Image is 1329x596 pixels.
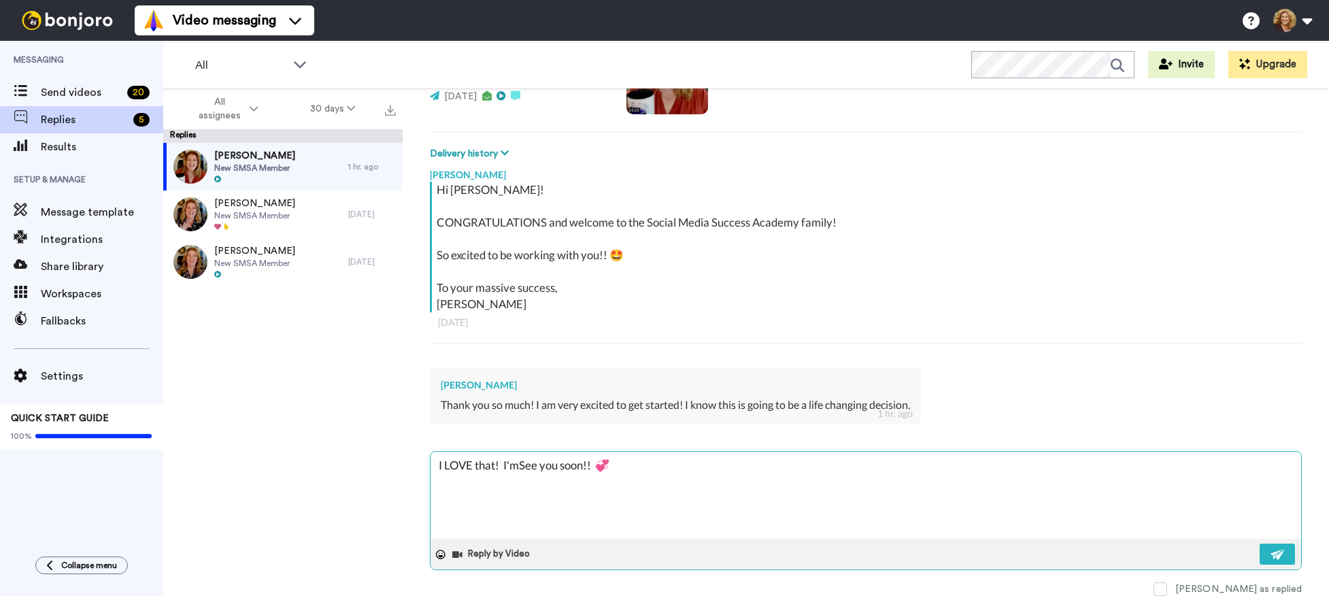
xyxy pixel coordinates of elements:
span: Integrations [41,231,163,248]
div: [DATE] [348,209,396,220]
img: vm-color.svg [143,10,165,31]
div: [PERSON_NAME] [430,161,1302,182]
span: All [195,57,286,73]
span: [PERSON_NAME] [214,197,295,210]
span: Results [41,139,163,155]
div: 1 hr. ago [348,161,396,172]
a: [PERSON_NAME]New SMSA Member[DATE] [163,191,403,238]
span: Fallbacks [41,313,163,329]
button: Reply by Video [451,544,534,565]
div: Thank you so much! I am very excited to get started! I know this is going to be a life changing d... [441,397,910,413]
a: [PERSON_NAME]New SMSA Member1 hr. ago [163,143,403,191]
span: Collapse menu [61,560,117,571]
button: Collapse menu [35,557,128,574]
button: 30 days [284,97,382,121]
div: [DATE] [348,256,396,267]
div: 5 [133,113,150,127]
div: Hi [PERSON_NAME]! CONGRATULATIONS and welcome to the Social Media Success Academy family! So exci... [437,182,1298,312]
div: [PERSON_NAME] [441,378,910,392]
span: Workspaces [41,286,163,302]
span: New SMSA Member [214,210,295,221]
span: [PERSON_NAME] [214,244,295,258]
span: QUICK START GUIDE [11,414,109,423]
span: Replies [41,112,128,128]
span: Send videos [41,84,122,101]
div: [DATE] [438,316,1294,329]
button: Upgrade [1228,51,1307,78]
span: [DATE] [444,92,477,101]
span: [PERSON_NAME] [214,149,295,163]
span: Share library [41,259,163,275]
div: Replies [163,129,403,143]
span: New SMSA Member [214,258,295,269]
img: e851ebf9-4457-4502-9836-916f6cb29fce-thumb.jpg [173,197,207,231]
span: 100% [11,431,32,442]
img: send-white.svg [1271,549,1285,560]
button: Export all results that match these filters now. [381,99,400,119]
div: 1 hr. ago [877,407,913,420]
textarea: I LOVE that! I'mSee you soon!! 💞 [431,452,1301,539]
img: c3922ee9-56b4-4c2e-a0a6-38e6d604b670-thumb.jpg [173,245,207,279]
a: [PERSON_NAME]New SMSA Member[DATE] [163,238,403,286]
img: export.svg [385,105,396,116]
img: 2a1ce4c4-5fc6-4778-a657-3f0a932e5ebe-thumb.jpg [173,150,207,184]
span: Video messaging [173,11,276,30]
span: New SMSA Member [214,163,295,173]
div: 20 [127,86,150,99]
span: Settings [41,368,163,384]
div: [PERSON_NAME] as replied [1175,582,1302,596]
span: All assignees [192,95,247,122]
img: bj-logo-header-white.svg [16,11,118,30]
button: Delivery history [430,146,513,161]
button: Invite [1148,51,1215,78]
span: Message template [41,204,163,220]
button: All assignees [166,90,284,128]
